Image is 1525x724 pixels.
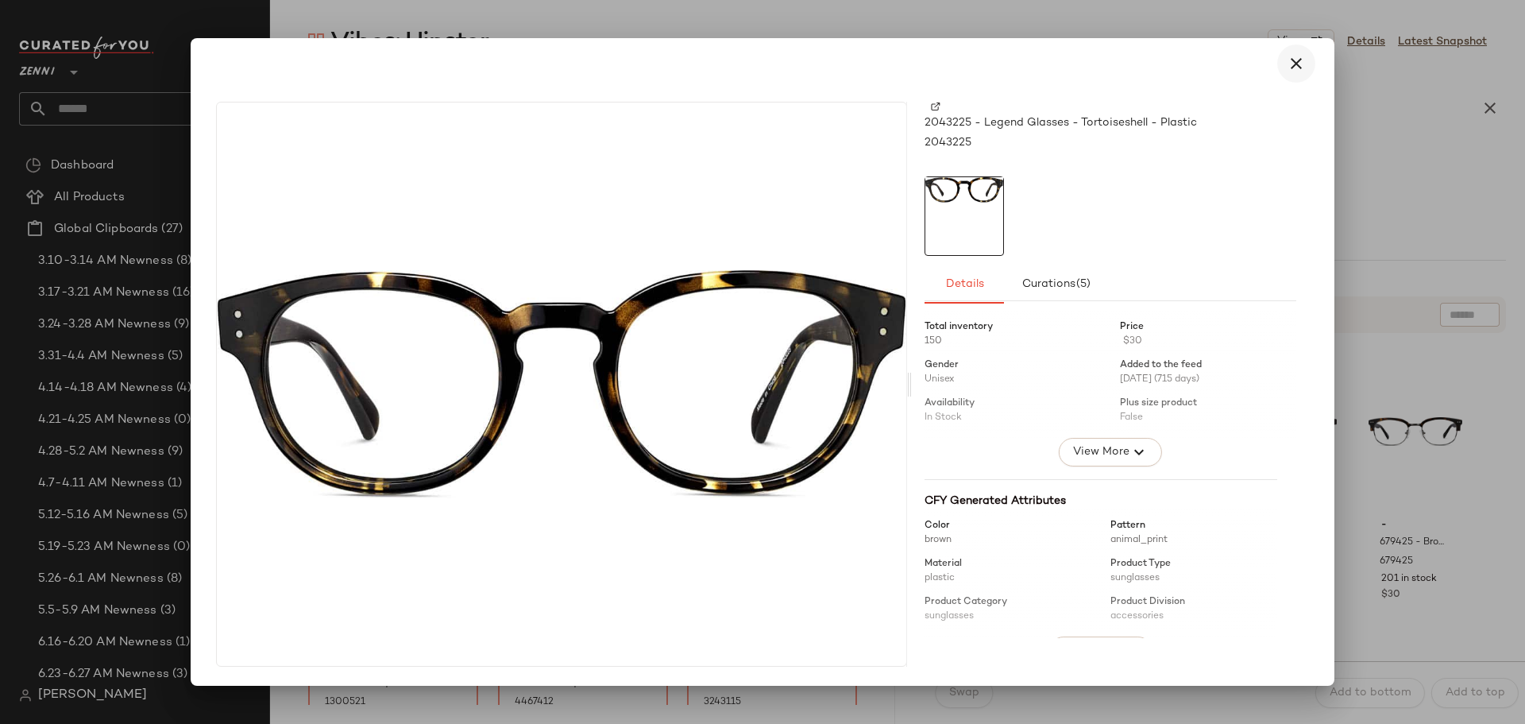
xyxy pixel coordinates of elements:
span: View More [1072,443,1129,462]
img: svg%3e [931,102,940,111]
span: Curations [1021,278,1091,291]
span: Details [944,278,983,291]
img: 2043225-eyeglasses-front-view.jpg [217,270,906,498]
span: 2043225 - Legend Glasses - Tortoiseshell - Plastic [925,114,1197,131]
div: CFY Generated Attributes [925,493,1277,509]
button: View More [1049,637,1152,665]
button: View More [1059,438,1162,467]
img: 2043225-eyeglasses-front-view.jpg [925,177,1003,203]
span: (5) [1075,278,1091,291]
span: 2043225 [925,134,971,151]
